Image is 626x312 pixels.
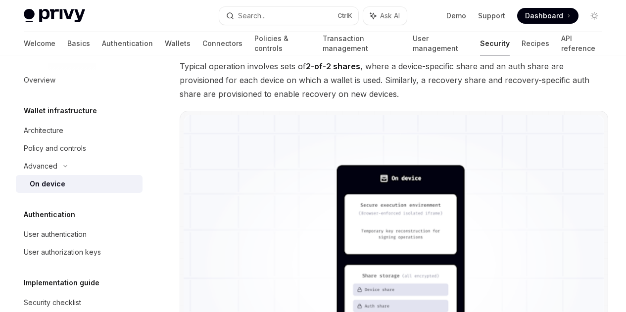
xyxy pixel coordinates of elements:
a: Overview [16,71,143,89]
a: Policy and controls [16,139,143,157]
a: Support [478,11,505,21]
div: User authorization keys [24,246,101,258]
div: On device [30,178,65,190]
a: On device [16,175,143,193]
button: Toggle dark mode [586,8,602,24]
a: Demo [446,11,466,21]
a: Welcome [24,32,55,55]
div: Security checklist [24,297,81,309]
h5: Implementation guide [24,277,99,289]
a: User authentication [16,225,143,243]
span: Dashboard [525,11,563,21]
span: Ctrl K [337,12,352,20]
a: User management [413,32,468,55]
div: Search... [238,10,266,22]
h5: Wallet infrastructure [24,105,97,117]
span: Typical operation involves sets of , where a device-specific share and an auth share are provisio... [180,59,608,101]
strong: 2-of-2 shares [306,61,360,71]
button: Ask AI [363,7,407,25]
div: Advanced [24,160,57,172]
span: Ask AI [380,11,400,21]
a: User authorization keys [16,243,143,261]
div: Architecture [24,125,63,136]
a: Security [480,32,510,55]
a: API reference [561,32,602,55]
a: Policies & controls [254,32,311,55]
a: Security checklist [16,294,143,312]
div: Overview [24,74,55,86]
img: light logo [24,9,85,23]
div: User authentication [24,228,87,240]
a: Transaction management [323,32,401,55]
a: Authentication [102,32,153,55]
a: Dashboard [517,8,578,24]
h5: Authentication [24,209,75,221]
button: Search...CtrlK [219,7,358,25]
a: Basics [67,32,90,55]
a: Architecture [16,122,143,139]
div: Policy and controls [24,142,86,154]
a: Wallets [165,32,191,55]
a: Recipes [522,32,549,55]
a: Connectors [202,32,242,55]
